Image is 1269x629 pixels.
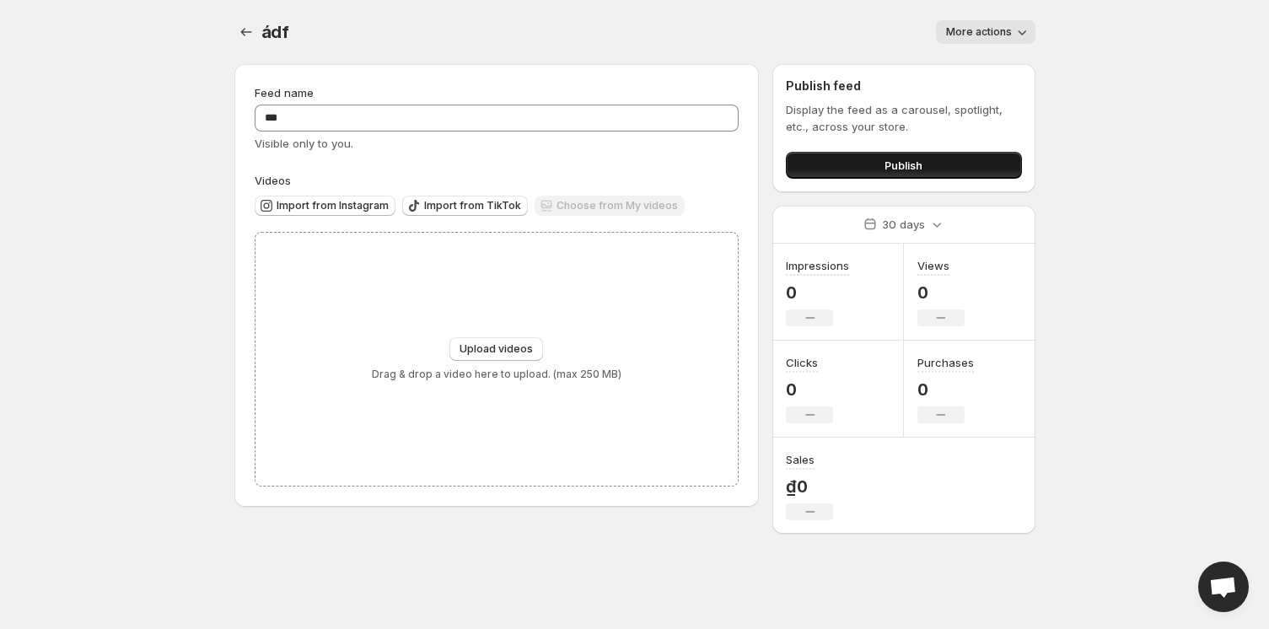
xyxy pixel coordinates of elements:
[255,137,353,150] span: Visible only to you.
[936,20,1035,44] button: More actions
[786,476,833,497] p: ₫0
[277,199,389,212] span: Import from Instagram
[449,337,543,361] button: Upload videos
[1198,562,1249,612] div: Open chat
[917,257,949,274] h3: Views
[786,101,1021,135] p: Display the feed as a carousel, spotlight, etc., across your store.
[255,174,291,187] span: Videos
[917,379,974,400] p: 0
[885,157,922,174] span: Publish
[786,282,849,303] p: 0
[255,86,314,99] span: Feed name
[786,379,833,400] p: 0
[946,25,1012,39] span: More actions
[234,20,258,44] button: Settings
[261,22,289,42] span: ádf
[917,354,974,371] h3: Purchases
[424,199,521,212] span: Import from TikTok
[786,78,1021,94] h2: Publish feed
[917,282,965,303] p: 0
[255,196,395,216] button: Import from Instagram
[786,451,815,468] h3: Sales
[786,354,818,371] h3: Clicks
[786,152,1021,179] button: Publish
[372,368,621,381] p: Drag & drop a video here to upload. (max 250 MB)
[786,257,849,274] h3: Impressions
[460,342,533,356] span: Upload videos
[402,196,528,216] button: Import from TikTok
[882,216,925,233] p: 30 days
